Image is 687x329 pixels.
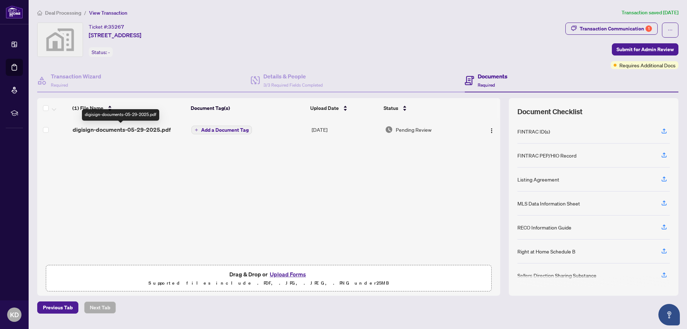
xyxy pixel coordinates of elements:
[619,61,676,69] span: Requires Additional Docs
[69,98,188,118] th: (1) File Name
[645,25,652,32] div: 1
[37,10,42,15] span: home
[310,104,339,112] span: Upload Date
[38,23,83,57] img: svg%3e
[45,10,81,16] span: Deal Processing
[191,125,252,135] button: Add a Document Tag
[6,5,23,19] img: logo
[10,310,19,320] span: KD
[668,28,673,33] span: ellipsis
[201,127,249,132] span: Add a Document Tag
[517,199,580,207] div: MLS Data Information Sheet
[195,128,198,132] span: plus
[517,107,583,117] span: Document Checklist
[73,125,171,134] span: digisign-documents-05-29-2025.pdf
[108,24,124,30] span: 35267
[46,265,491,292] span: Drag & Drop orUpload FormsSupported files include .PDF, .JPG, .JPEG, .PNG under25MB
[268,270,308,279] button: Upload Forms
[89,47,113,57] div: Status:
[489,128,494,134] img: Logo
[84,9,86,17] li: /
[658,304,680,325] button: Open asap
[263,72,323,81] h4: Details & People
[486,124,497,135] button: Logo
[89,31,141,39] span: [STREET_ADDRESS]
[396,126,432,134] span: Pending Review
[89,23,124,31] div: Ticket #:
[191,126,252,134] button: Add a Document Tag
[517,271,596,279] div: Sellers Direction Sharing Substance
[617,44,674,55] span: Submit for Admin Review
[51,82,68,88] span: Required
[622,9,678,17] article: Transaction saved [DATE]
[517,151,576,159] div: FINTRAC PEP/HIO Record
[307,98,381,118] th: Upload Date
[188,98,307,118] th: Document Tag(s)
[381,98,472,118] th: Status
[229,270,308,279] span: Drag & Drop or
[612,43,678,55] button: Submit for Admin Review
[263,82,323,88] span: 3/3 Required Fields Completed
[384,104,398,112] span: Status
[37,301,78,314] button: Previous Tab
[517,247,575,255] div: Right at Home Schedule B
[517,127,550,135] div: FINTRAC ID(s)
[478,82,495,88] span: Required
[82,109,159,121] div: digisign-documents-05-29-2025.pdf
[51,72,101,81] h4: Transaction Wizard
[108,49,110,55] span: -
[478,72,507,81] h4: Documents
[580,23,652,34] div: Transaction Communication
[89,10,127,16] span: View Transaction
[517,175,559,183] div: Listing Agreement
[72,104,103,112] span: (1) File Name
[84,301,116,314] button: Next Tab
[43,302,73,313] span: Previous Tab
[385,126,393,134] img: Document Status
[50,279,487,287] p: Supported files include .PDF, .JPG, .JPEG, .PNG under 25 MB
[565,23,658,35] button: Transaction Communication1
[309,118,383,141] td: [DATE]
[517,223,571,231] div: RECO Information Guide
